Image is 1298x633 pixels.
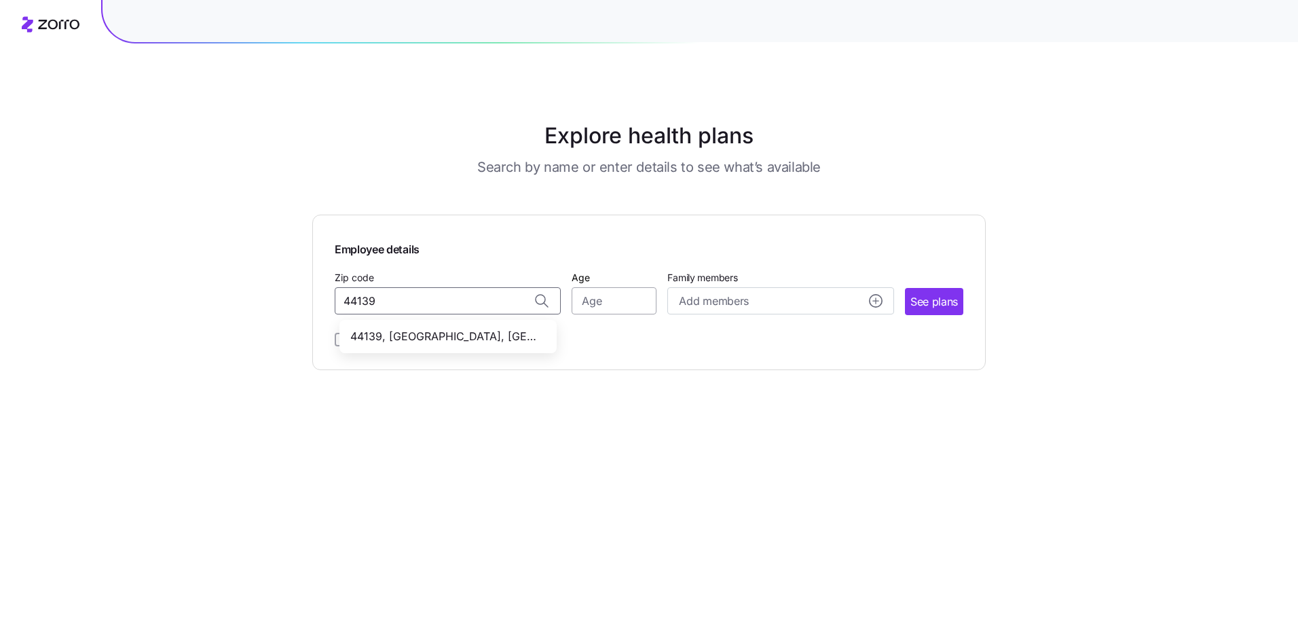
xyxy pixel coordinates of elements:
[572,270,590,285] label: Age
[346,120,952,152] h1: Explore health plans
[335,237,963,258] span: Employee details
[667,287,893,314] button: Add membersadd icon
[679,293,748,310] span: Add members
[667,271,893,285] span: Family members
[905,288,963,315] button: See plans
[477,158,821,177] h3: Search by name or enter details to see what’s available
[335,287,561,314] input: Zip code
[335,270,374,285] label: Zip code
[910,293,958,310] span: See plans
[869,294,883,308] svg: add icon
[572,287,656,314] input: Age
[350,328,540,345] span: 44139, [GEOGRAPHIC_DATA], [GEOGRAPHIC_DATA]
